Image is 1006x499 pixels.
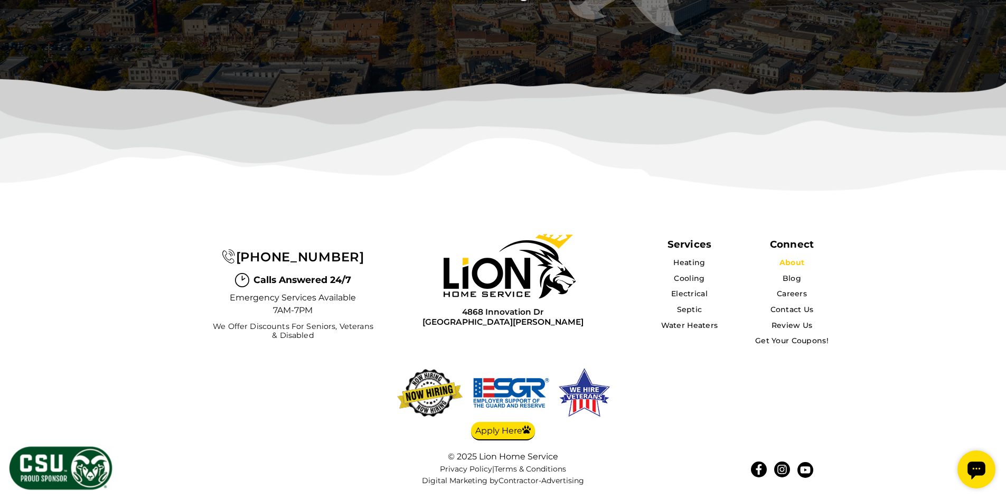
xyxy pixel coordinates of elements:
[253,273,351,287] span: Calls Answered 24/7
[222,249,364,265] a: [PHONE_NUMBER]
[499,476,584,485] a: Contractor-Advertising
[398,465,609,486] nav: |
[677,305,702,314] a: Septic
[236,249,364,265] span: [PHONE_NUMBER]
[422,307,584,327] a: 4868 Innovation Dr[GEOGRAPHIC_DATA][PERSON_NAME]
[671,289,708,298] a: Electrical
[673,258,705,267] a: Heating
[557,366,611,419] img: We hire veterans
[422,307,584,317] span: 4868 Innovation Dr
[8,445,114,491] img: CSU Sponsor Badge
[661,321,718,330] a: Water Heaters
[230,291,356,317] span: Emergency Services Available 7AM-7PM
[777,289,807,298] a: Careers
[755,336,829,345] a: Get Your Coupons!
[440,464,492,474] a: Privacy Policy
[772,321,813,330] a: Review Us
[4,4,42,42] div: Open chat widget
[779,258,804,267] a: About
[394,366,465,419] img: now-hiring
[494,464,566,474] a: Terms & Conditions
[674,274,704,283] a: Cooling
[398,476,609,485] div: Digital Marketing by
[210,322,376,341] span: We Offer Discounts for Seniors, Veterans & Disabled
[770,305,814,314] a: Contact Us
[472,366,551,419] img: We hire veterans
[667,238,711,250] span: Services
[471,422,535,441] a: Apply Here
[422,317,584,327] span: [GEOGRAPHIC_DATA][PERSON_NAME]
[783,274,801,283] a: Blog
[398,451,609,462] div: © 2025 Lion Home Service
[770,238,814,250] div: Connect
